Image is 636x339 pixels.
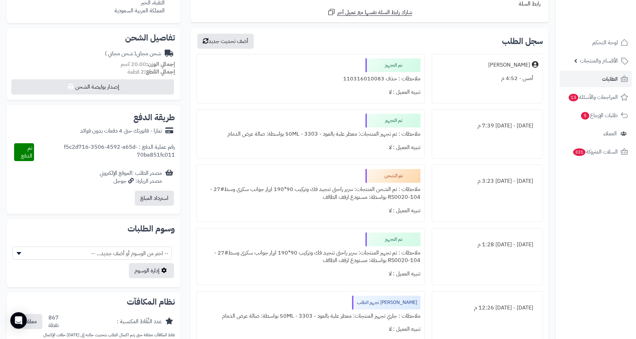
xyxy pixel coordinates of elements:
div: [PERSON_NAME] تجهيز الطلب [352,296,420,309]
div: ملاحظات : جاري تجهيز المنتجات: معطر علبة بالعود - 50ML - 3303 بواسطة: صالة عرض الدمام [201,309,420,323]
div: تم التجهيز [365,58,420,72]
a: المراجعات والأسئلة13 [560,89,632,105]
span: شارك رابط السلة نفسها مع عميل آخر [337,9,412,16]
button: استرداد المبلغ [135,191,174,206]
strong: إجمالي القطع: [144,68,175,76]
span: المراجعات والأسئلة [568,92,618,102]
div: عدد النِّقَاط المكتسبة : [117,318,162,326]
span: 5 [581,112,589,120]
span: ( شحن مجاني ) [105,49,136,58]
div: رقم عملية الدفع : f5c2d716-3506-4592-a65d-70ba851fc011 [34,143,175,161]
h2: طريقة الدفع [133,113,175,122]
div: تنبيه العميل : لا [201,267,420,281]
div: شحن مجاني [105,50,161,58]
span: لوحة التحكم [592,38,618,47]
a: الطلبات [560,71,632,87]
p: نقاط المكافآت معلقة حتى يتم اكتمال الطلب بتحديث حالته إلى [DATE] حالات الإكتمال [12,332,175,338]
div: ملاحظات : تم تجهيز المنتجات: سرير راحتى تنجيد فك وتركيب 90*190 ازرار جوانب سكرى وسط#27 - RS0020-1... [201,246,420,268]
div: تم التجهيز [365,114,420,127]
div: [DATE] - [DATE] 12:26 م [436,301,538,315]
small: 2 قطعة [128,68,175,76]
h2: تفاصيل الشحن [12,34,175,42]
div: مصدر الطلب :الموقع الإلكتروني [100,169,162,185]
span: العملاء [603,129,617,138]
div: تم التجهيز [365,233,420,246]
span: السلات المتروكة [572,147,618,157]
div: [DATE] - [DATE] 3:23 م [436,174,538,188]
h2: وسوم الطلبات [12,225,175,233]
span: الأقسام والمنتجات [580,56,618,66]
button: أضف تحديث جديد [197,34,254,49]
small: 20.00 كجم [121,60,175,68]
div: ملاحظات : حذف 110316010083 [201,72,420,86]
span: 331 [573,148,585,156]
span: تم الدفع [21,144,32,160]
h3: سجل الطلب [502,37,543,45]
div: نقطة [48,321,59,329]
a: العملاء [560,125,632,142]
div: ملاحظات : تم الشحن المنتجات: سرير راحتى تنجيد فك وتركيب 90*190 ازرار جوانب سكرى وسط#27 - RS0020-1... [201,183,420,204]
div: تنبيه العميل : لا [201,141,420,154]
span: -- اختر من الوسوم أو أضف جديد... -- [12,247,172,260]
span: طلبات الإرجاع [580,111,618,120]
a: شارك رابط السلة نفسها مع عميل آخر [327,8,412,16]
a: طلبات الإرجاع5 [560,107,632,124]
div: أمس - 4:52 م [436,72,538,85]
div: Open Intercom Messenger [10,312,27,329]
div: مصدر الزيارة: جوجل [100,177,162,185]
div: تنبيه العميل : لا [201,204,420,217]
a: السلات المتروكة331 [560,144,632,160]
a: إدارة الوسوم [129,263,174,278]
div: [DATE] - [DATE] 1:28 م [436,238,538,251]
div: تمارا - فاتورتك حتى 4 دفعات بدون فوائد [80,127,162,135]
a: لوحة التحكم [560,34,632,51]
strong: إجمالي الوزن: [146,60,175,68]
span: الطلبات [602,74,618,84]
span: -- اختر من الوسوم أو أضف جديد... -- [13,247,171,260]
button: إصدار بوليصة الشحن [11,79,174,94]
h2: نظام المكافآت [12,298,175,306]
div: [PERSON_NAME] [488,61,530,69]
div: [DATE] - [DATE] 7:39 م [436,119,538,133]
div: 867 [48,314,59,330]
button: معلقة [13,314,42,329]
div: ملاحظات : تم تجهيز المنتجات: معطر علبة بالعود - 50ML - 3303 بواسطة: صالة عرض الدمام [201,127,420,141]
span: 13 [569,94,578,101]
div: تنبيه العميل : لا [201,323,420,336]
div: تنبيه العميل : لا [201,86,420,99]
div: تم الشحن [365,169,420,183]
